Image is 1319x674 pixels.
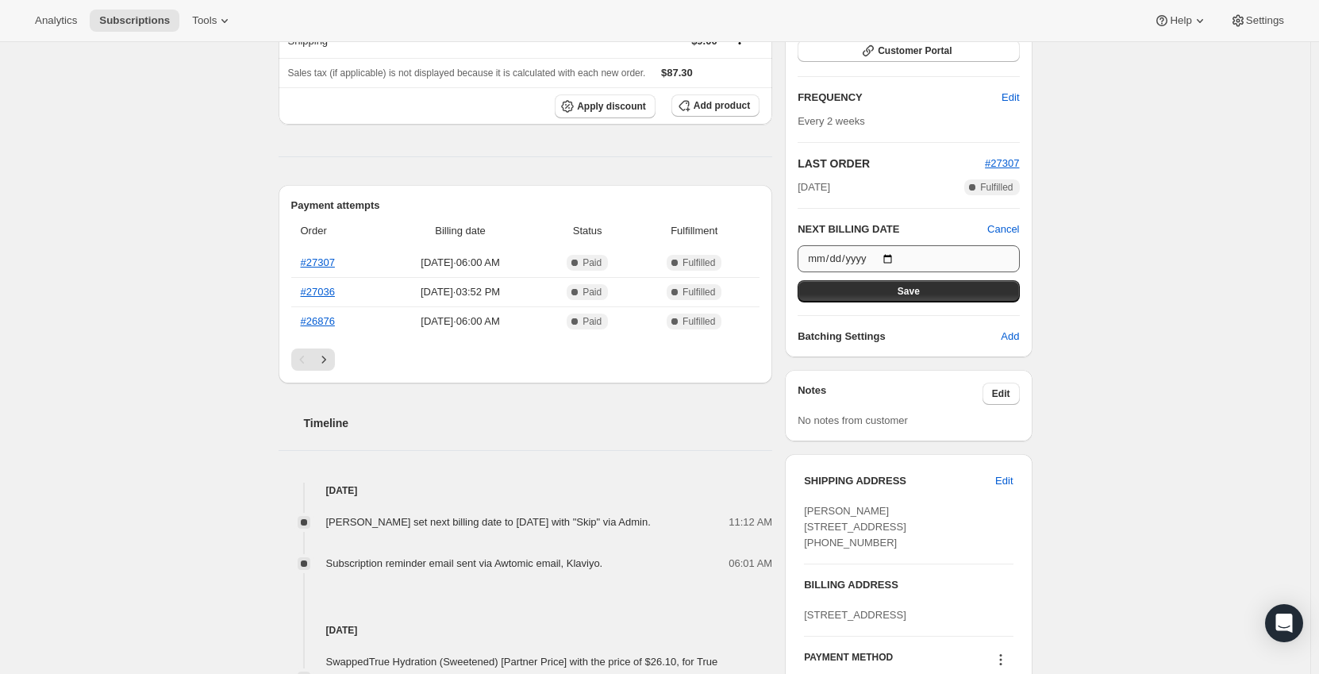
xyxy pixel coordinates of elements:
button: Apply discount [555,94,656,118]
span: Add product [694,99,750,112]
span: [DATE] · 06:00 AM [384,314,536,329]
span: Edit [1002,90,1019,106]
button: Add [991,324,1029,349]
h3: Notes [798,383,983,405]
span: [PERSON_NAME] [STREET_ADDRESS] [PHONE_NUMBER] [804,505,906,549]
span: 11:12 AM [729,514,772,530]
span: Paid [583,315,602,328]
h6: Batching Settings [798,329,1001,345]
span: $9.00 [691,35,717,47]
button: Tools [183,10,242,32]
button: Subscriptions [90,10,179,32]
span: Fulfilled [683,286,715,298]
a: #27036 [301,286,335,298]
button: Edit [986,468,1022,494]
button: Cancel [987,221,1019,237]
h2: Payment attempts [291,198,760,214]
button: Save [798,280,1019,302]
a: #27307 [985,157,1019,169]
span: 06:01 AM [729,556,772,572]
span: Status [546,223,629,239]
button: Settings [1221,10,1294,32]
h2: NEXT BILLING DATE [798,221,987,237]
span: [PERSON_NAME] set next billing date to [DATE] with "Skip" via Admin. [326,516,651,528]
span: Paid [583,286,602,298]
button: Help [1144,10,1217,32]
h3: PAYMENT METHOD [804,651,893,672]
th: Order [291,214,380,248]
span: [DATE] · 06:00 AM [384,255,536,271]
span: Sales tax (if applicable) is not displayed because it is calculated with each new order. [288,67,646,79]
a: #26876 [301,315,335,327]
span: Analytics [35,14,77,27]
button: Edit [983,383,1020,405]
button: Customer Portal [798,40,1019,62]
span: Tools [192,14,217,27]
span: Paid [583,256,602,269]
span: Save [898,285,920,298]
span: Every 2 weeks [798,115,865,127]
div: Open Intercom Messenger [1265,604,1303,642]
span: Edit [995,473,1013,489]
span: Fulfilled [683,315,715,328]
span: Settings [1246,14,1284,27]
span: Add [1001,329,1019,345]
h3: BILLING ADDRESS [804,577,1013,593]
span: Subscriptions [99,14,170,27]
span: Help [1170,14,1191,27]
span: Fulfilled [683,256,715,269]
span: No notes from customer [798,414,908,426]
h3: SHIPPING ADDRESS [804,473,995,489]
nav: Pagination [291,349,760,371]
button: Edit [992,85,1029,110]
h2: LAST ORDER [798,156,985,171]
span: [DATE] · 03:52 PM [384,284,536,300]
button: Analytics [25,10,87,32]
a: #27307 [301,256,335,268]
span: Billing date [384,223,536,239]
span: Subscription reminder email sent via Awtomic email, Klaviyo. [326,557,603,569]
button: #27307 [985,156,1019,171]
span: $87.30 [661,67,693,79]
span: [STREET_ADDRESS] [804,609,906,621]
h2: FREQUENCY [798,90,1002,106]
h4: [DATE] [279,622,773,638]
span: Fulfillment [638,223,750,239]
span: Customer Portal [878,44,952,57]
span: Edit [992,387,1010,400]
button: Add product [671,94,759,117]
span: Apply discount [577,100,646,113]
h2: Timeline [304,415,773,431]
span: Fulfilled [980,181,1013,194]
span: [DATE] [798,179,830,195]
button: Next [313,349,335,371]
h4: [DATE] [279,483,773,499]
